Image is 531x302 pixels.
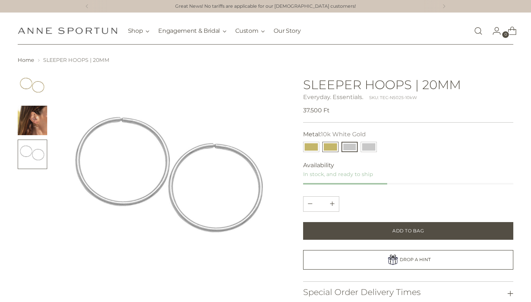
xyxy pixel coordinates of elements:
button: Shop [128,23,150,39]
h3: Special Order Delivery Times [303,288,421,297]
span: Add to Bag [392,228,424,234]
button: Change image to image 2 [18,106,47,135]
nav: breadcrumbs [18,56,514,64]
label: Metal: [303,130,366,139]
a: Home [18,57,34,63]
a: Open search modal [471,24,486,38]
img: SLEEPER HOOPS | 20MM [58,72,286,300]
button: 14k White Gold [361,142,377,152]
a: Great News! No tariffs are applicable for our [DEMOGRAPHIC_DATA] customers! [175,3,356,10]
button: Subtract product quantity [326,197,339,211]
a: Anne Sportun Fine Jewellery [18,27,117,34]
button: Add product quantity [303,197,317,211]
span: DROP A HINT [400,256,431,262]
button: 10k White Gold [341,142,358,152]
span: 10k White Gold [321,131,366,138]
a: Open cart modal [502,24,517,38]
button: Change image to image 1 [18,72,47,101]
button: Add to Bag [303,222,514,240]
button: 10k Yellow Gold [303,142,319,152]
a: Our Story [274,23,301,39]
button: 14k Yellow Gold [322,142,339,152]
a: Everyday. Essentials. [303,94,363,101]
span: 0 [502,31,509,38]
input: Product quantity [312,197,330,211]
span: In stock, and ready to ship [303,171,373,178]
div: SKU: TEC-N5025-10kW [369,95,417,101]
span: SLEEPER HOOPS | 20MM [43,57,110,63]
button: Change image to image 3 [18,140,47,169]
h1: SLEEPER HOOPS | 20MM [303,78,514,91]
a: Go to the account page [486,24,501,38]
button: Custom [235,23,265,39]
span: 37.500 Ft [303,106,330,115]
a: DROP A HINT [303,250,514,270]
button: Engagement & Bridal [158,23,226,39]
span: Availability [303,161,334,170]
